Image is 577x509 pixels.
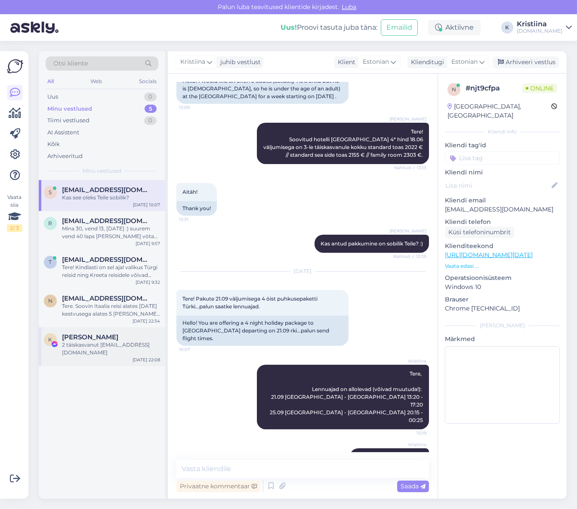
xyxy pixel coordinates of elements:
div: All [46,76,56,87]
div: Hello! I would like an offer: 3 adults (actually 1 is a child but he is [DEMOGRAPHIC_DATA], so he... [176,74,349,104]
a: [URL][DOMAIN_NAME][DATE] [445,251,533,259]
span: Karmi Kullamägi [62,333,118,341]
span: Nähtud ✓ 13:35 [393,253,426,260]
div: [DATE] [176,267,429,275]
div: K [501,22,513,34]
p: [EMAIL_ADDRESS][DOMAIN_NAME] [445,205,560,214]
span: Estonian [363,57,389,67]
div: Tiimi vestlused [47,116,89,125]
p: Kliendi nimi [445,168,560,177]
b: Uus! [281,23,297,31]
span: 13:31 [179,216,211,223]
div: Kliendi info [445,128,560,136]
span: Nähtud ✓ 13:13 [394,164,426,171]
div: [PERSON_NAME] [445,322,560,329]
div: Minu vestlused [47,105,92,113]
span: n [48,298,52,304]
span: ratsep.annika1995@gmail.com [62,217,151,225]
div: Aktiivne [428,20,481,35]
div: Klienditugi [407,58,444,67]
span: Aitäh! [182,189,197,195]
span: Kristiina [394,441,426,448]
p: Kliendi email [445,196,560,205]
div: 0 [144,116,157,125]
div: [DATE] 22:34 [133,318,160,324]
div: AI Assistent [47,128,79,137]
p: Klienditeekond [445,242,560,251]
span: n [452,86,456,93]
div: Hello! You are offering a 4 night holiday package to [GEOGRAPHIC_DATA] departing on 21.09 rki...p... [176,316,349,346]
div: Kas see oleks Teile sobilik? [62,194,160,202]
span: s [49,189,52,196]
img: Askly Logo [7,58,23,74]
div: 5 [145,105,157,113]
p: Operatsioonisüsteem [445,273,560,282]
span: [PERSON_NAME] [389,116,426,122]
span: Kristiina [394,358,426,364]
div: [DATE] 10:07 [133,202,160,208]
div: Kristiina [517,21,562,28]
span: 10:19 [394,430,426,436]
span: r [49,220,52,227]
div: [DATE] 9:32 [136,279,160,286]
p: Kliendi telefon [445,217,560,227]
a: Kristiina[DOMAIN_NAME] [517,21,572,34]
p: Chrome [TECHNICAL_ID] [445,304,560,313]
span: 10:07 [179,346,211,353]
div: juhib vestlust [217,58,261,67]
div: Arhiveeritud [47,152,83,161]
div: Tere. Soovin Itaalia reisi alates [DATE] kestvusega alates 5 [PERSON_NAME] 7 ööd. [GEOGRAPHIC_DAT... [62,302,160,318]
span: saialillelaps@hotmail.com [62,186,151,194]
div: Privaatne kommentaar [176,481,260,492]
p: Kliendi tag'id [445,141,560,150]
div: Socials [137,76,158,87]
span: Otsi kliente [53,59,88,68]
span: Tere, Lennuajad on allolevad (võivad muutuda!): 21.09 [GEOGRAPHIC_DATA] - [GEOGRAPHIC_DATA] 13:20... [270,370,424,423]
span: nurmsaluarto@gmail.com [62,295,151,302]
div: 0 [144,93,157,101]
span: Minu vestlused [83,167,121,175]
span: K [49,336,52,343]
div: 2 / 3 [7,224,22,232]
div: [GEOGRAPHIC_DATA], [GEOGRAPHIC_DATA] [447,102,551,120]
div: Klient [334,58,355,67]
span: t [49,259,52,265]
div: [DATE] 9:57 [136,240,160,247]
span: Kristiina [180,57,205,67]
input: Lisa tag [445,152,560,164]
p: Brauser [445,295,560,304]
input: Lisa nimi [445,181,550,190]
div: Kõik [47,140,60,149]
div: [DOMAIN_NAME] [517,28,562,34]
div: Thank you! [176,201,217,216]
span: Kas antud pakkumine on sobilik Teile? :) [321,240,423,247]
span: Online [522,84,557,93]
div: Küsi telefoninumbrit [445,227,514,238]
p: Vaata edasi ... [445,262,560,270]
p: Windows 10 [445,282,560,292]
span: [PERSON_NAME] [389,228,426,234]
div: Vaata siia [7,193,22,232]
div: # njt9cfpa [466,83,522,93]
div: [DATE] 22:08 [133,357,160,363]
span: Saada [401,482,426,490]
span: tiinapukma@gmail.com [62,256,151,264]
span: Estonian [451,57,478,67]
p: Märkmed [445,335,560,344]
span: Tere! Pakute 21.09 väljumisega 4 öist puhkusepaketti Türki...palun saatke lennuajad. [182,295,320,310]
span: Luba [339,3,359,11]
div: Uus [47,93,58,101]
span: 13:09 [179,104,211,111]
button: Emailid [381,19,418,36]
div: Tere! Kindlasti on sel ajal valikus Türgi reisid ning Kreeta reisidele võivad samuti veel mõned l... [62,264,160,279]
div: Mina 30, vend 13, [DATE] :) suurem vend 40 laps [PERSON_NAME] vötab ei teagi hetkel . Kuna [PERSO... [62,225,160,240]
div: Web [89,76,104,87]
div: Proovi tasuta juba täna: [281,22,377,33]
div: 2 täiskasvanut [EMAIL_ADDRESS][DOMAIN_NAME] [62,341,160,357]
div: Arhiveeri vestlus [493,56,559,68]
